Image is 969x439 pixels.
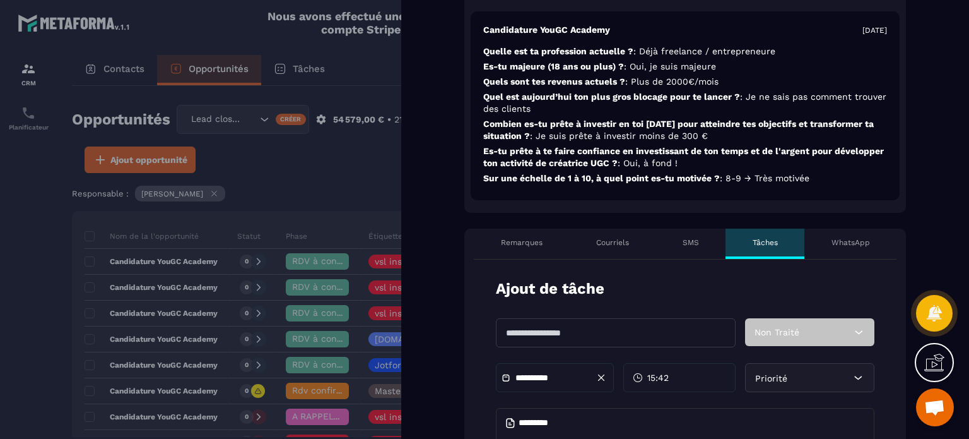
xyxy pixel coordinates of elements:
[683,238,699,248] p: SMS
[483,24,610,36] p: Candidature YouGC Academy
[483,172,887,184] p: Sur une échelle de 1 à 10, à quel point es-tu motivée ?
[755,373,787,383] span: Priorité
[496,279,604,299] p: Ajout de tâche
[831,238,870,248] p: WhatsApp
[483,45,887,57] p: Quelle est ta profession actuelle ?
[501,238,543,248] p: Remarques
[755,327,799,337] span: Non Traité
[633,46,775,56] span: : Déjà freelance / entrepreneure
[483,61,887,73] p: Es-tu majeure (18 ans ou plus) ?
[647,371,669,384] span: 15:42
[483,91,887,115] p: Quel est aujourd’hui ton plus gros blocage pour te lancer ?
[625,76,719,87] span: : Plus de 2000€/mois
[618,158,678,168] span: : Oui, à fond !
[624,61,716,71] span: : Oui, je suis majeure
[483,118,887,142] p: Combien es-tu prête à investir en toi [DATE] pour atteindre tes objectifs et transformer ta situa...
[753,238,778,248] p: Tâches
[483,76,887,88] p: Quels sont tes revenus actuels ?
[596,238,629,248] p: Courriels
[862,25,887,35] p: [DATE]
[720,173,809,183] span: : 8-9 → Très motivée
[483,145,887,169] p: Es-tu prête à te faire confiance en investissant de ton temps et de l'argent pour développer ton ...
[916,388,954,426] div: Ouvrir le chat
[530,131,708,141] span: : Je suis prête à investir moins de 300 €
